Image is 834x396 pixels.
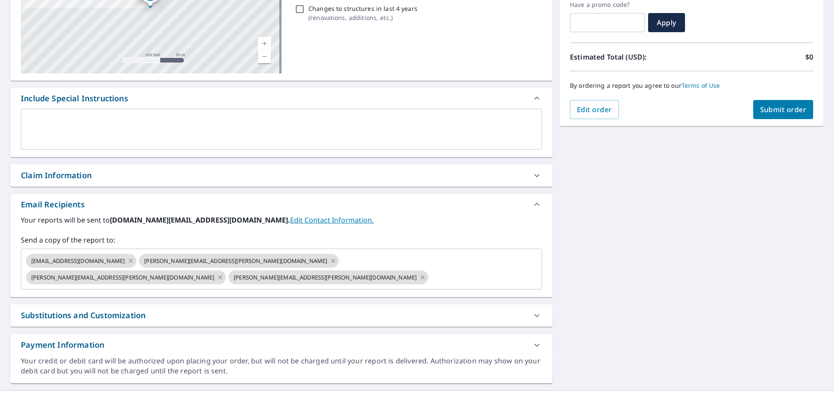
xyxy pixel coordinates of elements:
[139,254,339,268] div: [PERSON_NAME][EMAIL_ADDRESS][PERSON_NAME][DOMAIN_NAME]
[21,215,542,225] label: Your reports will be sent to
[570,1,645,9] label: Have a promo code?
[21,356,542,376] div: Your credit or debit card will be authorized upon placing your order, but will not be charged unt...
[648,13,685,32] button: Apply
[753,100,814,119] button: Submit order
[10,334,553,356] div: Payment Information
[570,82,813,90] p: By ordering a report you agree to our
[10,164,553,186] div: Claim Information
[21,199,85,210] div: Email Recipients
[10,194,553,215] div: Email Recipients
[308,4,417,13] p: Changes to structures in last 4 years
[26,254,136,268] div: [EMAIL_ADDRESS][DOMAIN_NAME]
[110,215,290,225] b: [DOMAIN_NAME][EMAIL_ADDRESS][DOMAIN_NAME].
[228,270,428,284] div: [PERSON_NAME][EMAIL_ADDRESS][PERSON_NAME][DOMAIN_NAME]
[26,273,219,282] span: [PERSON_NAME][EMAIL_ADDRESS][PERSON_NAME][DOMAIN_NAME]
[308,13,417,22] p: ( renovations, additions, etc. )
[570,52,692,62] p: Estimated Total (USD):
[655,18,678,27] span: Apply
[10,88,553,109] div: Include Special Instructions
[21,93,128,104] div: Include Special Instructions
[805,52,813,62] p: $0
[258,50,271,63] a: Current Level 17, Zoom Out
[26,270,226,284] div: [PERSON_NAME][EMAIL_ADDRESS][PERSON_NAME][DOMAIN_NAME]
[570,100,619,119] button: Edit order
[21,339,104,351] div: Payment Information
[21,309,146,321] div: Substitutions and Customization
[258,37,271,50] a: Current Level 17, Zoom In
[26,257,130,265] span: [EMAIL_ADDRESS][DOMAIN_NAME]
[290,215,374,225] a: EditContactInfo
[21,170,92,181] div: Claim Information
[760,105,807,114] span: Submit order
[21,235,542,245] label: Send a copy of the report to:
[577,105,612,114] span: Edit order
[139,257,332,265] span: [PERSON_NAME][EMAIL_ADDRESS][PERSON_NAME][DOMAIN_NAME]
[228,273,422,282] span: [PERSON_NAME][EMAIL_ADDRESS][PERSON_NAME][DOMAIN_NAME]
[10,304,553,326] div: Substitutions and Customization
[682,81,720,90] a: Terms of Use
